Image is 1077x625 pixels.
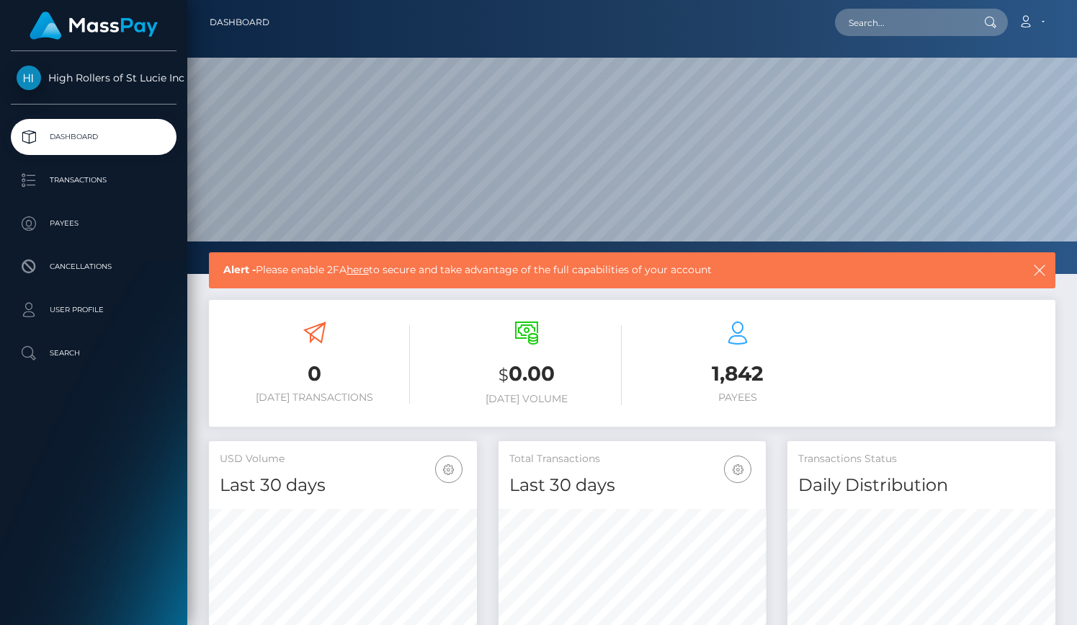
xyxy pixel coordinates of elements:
p: Payees [17,213,171,234]
h5: Transactions Status [798,452,1045,466]
p: Transactions [17,169,171,191]
a: Cancellations [11,249,176,285]
h4: Last 30 days [220,473,466,498]
a: here [347,263,369,276]
h5: Total Transactions [509,452,756,466]
p: Cancellations [17,256,171,278]
a: Dashboard [11,119,176,155]
h6: Payees [643,391,834,404]
a: Dashboard [210,7,269,37]
h5: USD Volume [220,452,466,466]
h6: [DATE] Volume [432,393,622,405]
img: High Rollers of St Lucie Inc [17,66,41,90]
img: MassPay Logo [30,12,158,40]
input: Search... [835,9,970,36]
h3: 1,842 [643,360,834,388]
h6: [DATE] Transactions [220,391,410,404]
span: Please enable 2FA to secure and take advantage of the full capabilities of your account [223,262,951,278]
a: Transactions [11,162,176,198]
h4: Last 30 days [509,473,756,498]
a: User Profile [11,292,176,328]
a: Payees [11,205,176,241]
h3: 0.00 [432,360,622,389]
small: $ [499,365,509,385]
a: Search [11,335,176,371]
p: User Profile [17,299,171,321]
b: Alert - [223,263,256,276]
p: Search [17,342,171,364]
span: High Rollers of St Lucie Inc [11,71,176,84]
p: Dashboard [17,126,171,148]
h3: 0 [220,360,410,388]
h4: Daily Distribution [798,473,1045,498]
